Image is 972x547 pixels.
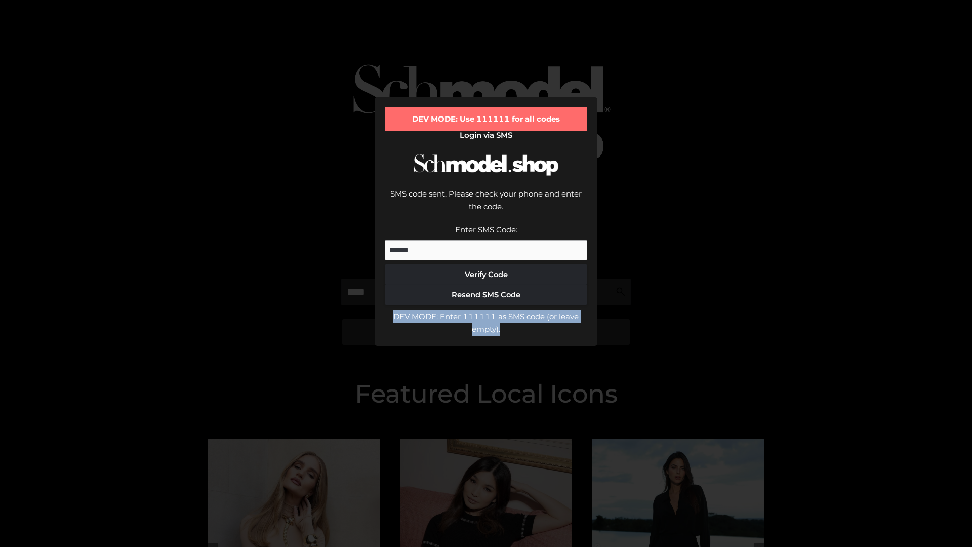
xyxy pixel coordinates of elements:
div: DEV MODE: Use 111111 for all codes [385,107,587,131]
div: SMS code sent. Please check your phone and enter the code. [385,187,587,223]
button: Verify Code [385,264,587,285]
img: Schmodel Logo [410,145,562,185]
label: Enter SMS Code: [455,225,517,235]
h2: Login via SMS [385,131,587,140]
button: Resend SMS Code [385,285,587,305]
div: DEV MODE: Enter 111111 as SMS code (or leave empty). [385,310,587,336]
